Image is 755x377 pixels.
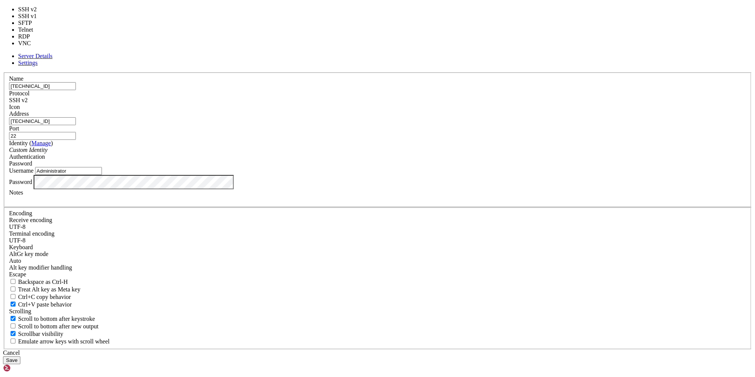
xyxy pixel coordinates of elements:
[18,33,46,40] li: RDP
[9,82,76,90] input: Server Name
[9,110,29,117] label: Address
[9,210,32,216] label: Encoding
[9,286,80,293] label: Whether the Alt key acts as a Meta key or as a distinct Alt key.
[9,257,746,264] div: Auto
[3,356,20,364] button: Save
[9,75,23,82] label: Name
[31,140,51,146] a: Manage
[9,160,32,167] span: Password
[9,338,109,345] label: When using the alternative screen buffer, and DECCKM (Application Cursor Keys) is active, mouse w...
[9,279,68,285] label: If true, the backspace should send BS ('\x08', aka ^H). Otherwise the backspace key should send '...
[9,271,746,278] div: Escape
[18,301,72,308] span: Ctrl+V paste behavior
[18,20,46,26] li: SFTP
[9,97,28,103] span: SSH v2
[9,331,63,337] label: The vertical scrollbar mode.
[9,308,31,314] label: Scrolling
[18,40,46,47] li: VNC
[9,237,746,244] div: UTF-8
[9,217,52,223] label: Set the expected encoding for data received from the host. If the encodings do not match, visual ...
[9,230,54,237] label: The default terminal encoding. ISO-2022 enables character map translations (like graphics maps). ...
[9,167,34,174] label: Username
[9,97,746,104] div: SSH v2
[18,331,63,337] span: Scrollbar visibility
[18,294,71,300] span: Ctrl+C copy behavior
[11,279,15,284] input: Backspace as Ctrl-H
[35,167,102,175] input: Login Username
[11,287,15,291] input: Treat Alt key as Meta key
[9,153,45,160] label: Authentication
[9,90,29,97] label: Protocol
[9,316,95,322] label: Whether to scroll to the bottom on any keystroke.
[18,279,68,285] span: Backspace as Ctrl-H
[3,349,752,356] div: Cancel
[9,244,33,250] label: Keyboard
[18,13,46,20] li: SSH v1
[9,224,26,230] span: UTF-8
[9,323,99,329] label: Scroll to bottom after new output.
[9,147,746,153] div: Custom Identity
[18,60,38,66] a: Settings
[11,323,15,328] input: Scroll to bottom after new output
[9,301,72,308] label: Ctrl+V pastes if true, sends ^V to host if false. Ctrl+Shift+V sends ^V to host if true, pastes i...
[3,9,6,16] div: (0, 1)
[9,294,71,300] label: Ctrl-C copies if true, send ^C to host if false. Ctrl-Shift-C sends ^C to host if true, copies if...
[11,339,15,343] input: Emulate arrow keys with scroll wheel
[11,331,15,336] input: Scrollbar visibility
[9,251,48,257] label: Set the expected encoding for data received from the host. If the encodings do not match, visual ...
[9,147,48,153] i: Custom Identity
[9,117,76,125] input: Host Name or IP
[9,257,21,264] span: Auto
[18,316,95,322] span: Scroll to bottom after keystroke
[3,3,657,9] x-row: Connecting [TECHNICAL_ID]...
[9,132,76,140] input: Port Number
[9,264,72,271] label: Controls how the Alt key is handled. Escape: Send an ESC prefix. 8-Bit: Add 128 to the typed char...
[18,53,52,59] a: Server Details
[18,323,99,329] span: Scroll to bottom after new output
[18,26,46,33] li: Telnet
[11,302,15,307] input: Ctrl+V paste behavior
[11,316,15,321] input: Scroll to bottom after keystroke
[9,224,746,230] div: UTF-8
[29,140,53,146] span: ( )
[18,6,46,13] li: SSH v2
[3,364,46,372] img: Shellngn
[9,271,26,277] span: Escape
[9,125,19,132] label: Port
[9,237,26,244] span: UTF-8
[11,294,15,299] input: Ctrl+C copy behavior
[18,338,109,345] span: Emulate arrow keys with scroll wheel
[9,178,32,185] label: Password
[9,140,53,146] label: Identity
[9,104,20,110] label: Icon
[9,189,23,196] label: Notes
[9,160,746,167] div: Password
[18,286,80,293] span: Treat Alt key as Meta key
